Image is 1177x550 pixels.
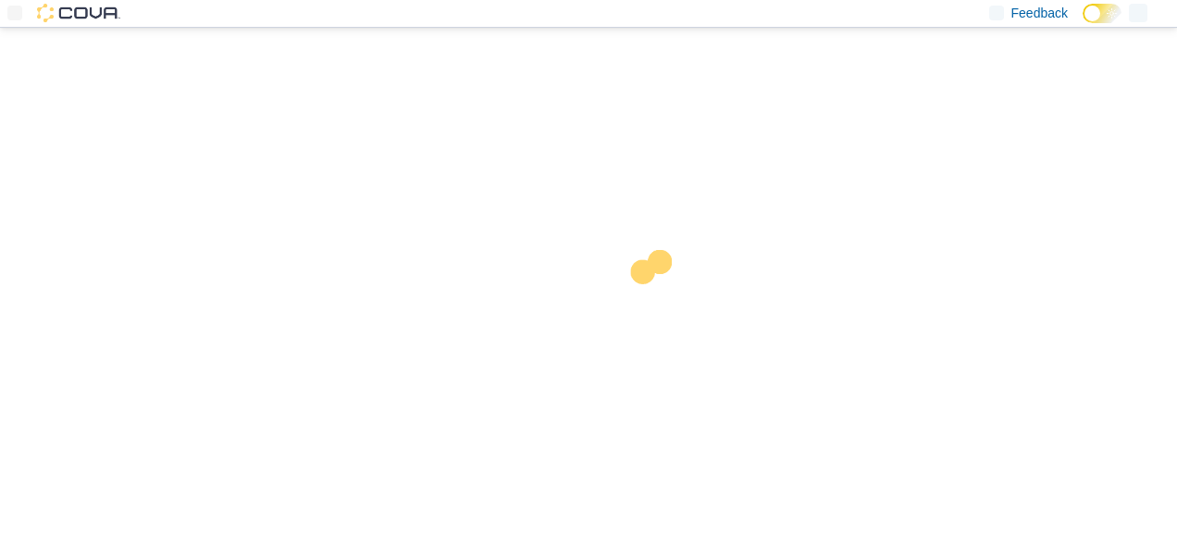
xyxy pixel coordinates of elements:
span: Dark Mode [1083,23,1084,24]
span: Feedback [1011,4,1068,22]
img: Cova [37,4,120,22]
input: Dark Mode [1083,4,1121,23]
img: cova-loader [588,236,727,375]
